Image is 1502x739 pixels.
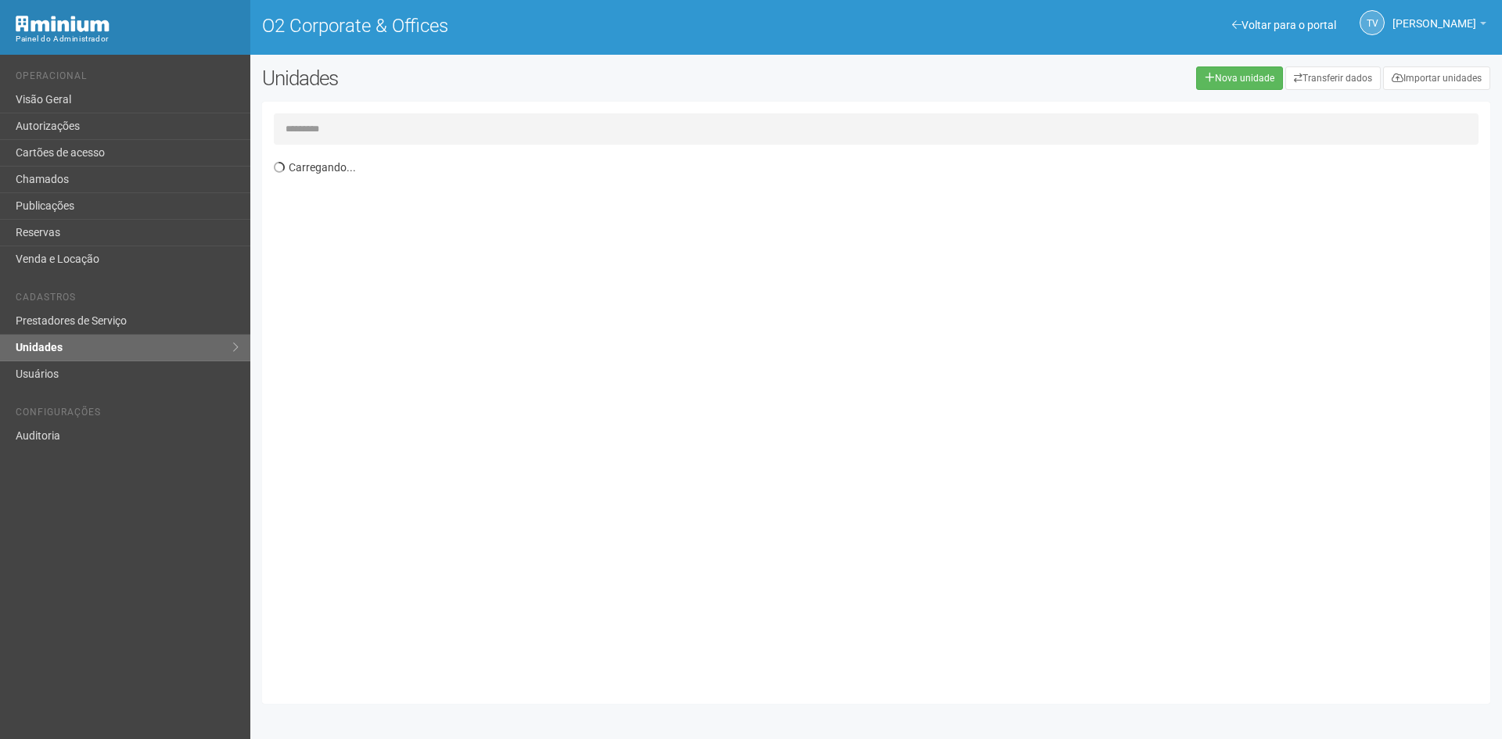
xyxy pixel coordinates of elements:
a: [PERSON_NAME] [1392,20,1486,32]
a: Nova unidade [1196,66,1283,90]
a: Transferir dados [1285,66,1381,90]
li: Cadastros [16,292,239,308]
img: Minium [16,16,110,32]
a: TV [1360,10,1385,35]
h2: Unidades [262,66,760,90]
a: Importar unidades [1383,66,1490,90]
li: Operacional [16,70,239,87]
a: Voltar para o portal [1232,19,1336,31]
div: Painel do Administrador [16,32,239,46]
div: Carregando... [274,152,1490,692]
h1: O2 Corporate & Offices [262,16,864,36]
li: Configurações [16,407,239,423]
span: Thayane Vasconcelos Torres [1392,2,1476,30]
